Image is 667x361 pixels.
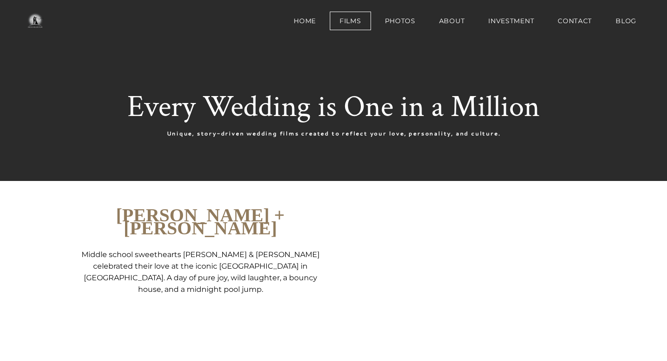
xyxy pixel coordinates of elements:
font: Every Wedding is One in a Million [127,87,540,127]
a: Investment [478,12,544,30]
a: About [429,12,475,30]
font: Middle school sweethearts [PERSON_NAME] & [PERSON_NAME] celebrated their love at the iconic [GEOG... [82,250,320,294]
a: Contact [548,12,602,30]
div: Unique, story-driven wedding films created to reflect your love, personality, and culture.​ [74,130,593,137]
h2: [PERSON_NAME] + [PERSON_NAME] [74,209,327,235]
iframe: Brooke + Timothy [340,209,593,316]
a: Films [330,12,371,30]
a: Photos [375,12,425,30]
a: Home [284,12,326,30]
a: BLOG [606,12,646,30]
img: One in a Million Films | Los Angeles Wedding Videographer [19,12,51,30]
